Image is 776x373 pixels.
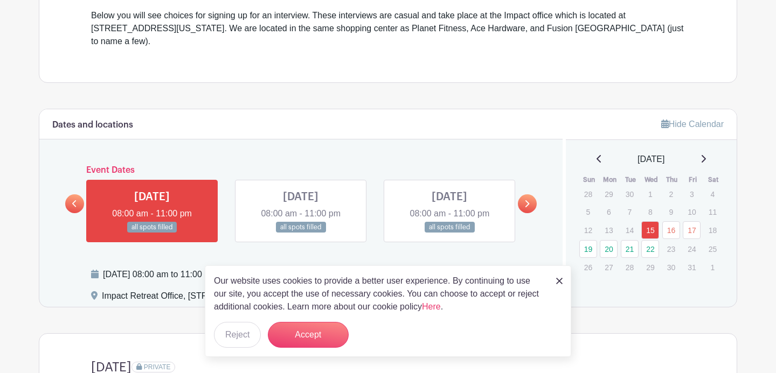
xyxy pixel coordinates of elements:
[600,259,618,276] p: 27
[641,203,659,220] p: 8
[682,174,703,185] th: Fri
[268,322,349,348] button: Accept
[704,186,722,202] p: 4
[683,186,701,202] p: 3
[704,241,722,257] p: 25
[704,203,722,220] p: 11
[84,165,518,175] h6: Event Dates
[600,203,618,220] p: 6
[214,322,261,348] button: Reject
[600,186,618,202] p: 29
[683,221,701,239] a: 17
[662,186,680,202] p: 2
[683,241,701,257] p: 24
[579,186,597,202] p: 28
[556,278,563,284] img: close_button-5f87c8562297e5c2d7936805f587ecaba9071eb48480494691a3f1689db116b3.svg
[641,259,659,276] p: 29
[579,222,597,238] p: 12
[52,120,133,130] h6: Dates and locations
[641,221,659,239] a: 15
[599,174,620,185] th: Mon
[102,290,321,307] div: Impact Retreat Office, [STREET_ADDRESS][US_STATE]
[621,222,639,238] p: 14
[662,241,680,257] p: 23
[620,174,641,185] th: Tue
[144,363,171,371] span: PRIVATE
[683,259,701,276] p: 31
[638,153,664,166] span: [DATE]
[621,240,639,258] a: 21
[621,186,639,202] p: 30
[103,268,391,281] div: [DATE] 08:00 am to 11:00 pm
[600,240,618,258] a: 20
[579,240,597,258] a: 19
[214,275,545,313] p: Our website uses cookies to provide a better user experience. By continuing to use our site, you ...
[579,174,600,185] th: Sun
[621,259,639,276] p: 28
[704,222,722,238] p: 18
[621,203,639,220] p: 7
[641,174,662,185] th: Wed
[661,119,724,129] a: Hide Calendar
[703,174,724,185] th: Sat
[641,186,659,202] p: 1
[662,174,683,185] th: Thu
[91,9,685,48] div: Below you will see choices for signing up for an interview. These interviews are casual and take ...
[579,203,597,220] p: 5
[600,222,618,238] p: 13
[662,203,680,220] p: 9
[662,221,680,239] a: 16
[704,259,722,276] p: 1
[641,240,659,258] a: 22
[422,302,441,311] a: Here
[683,203,701,220] p: 10
[662,259,680,276] p: 30
[579,259,597,276] p: 26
